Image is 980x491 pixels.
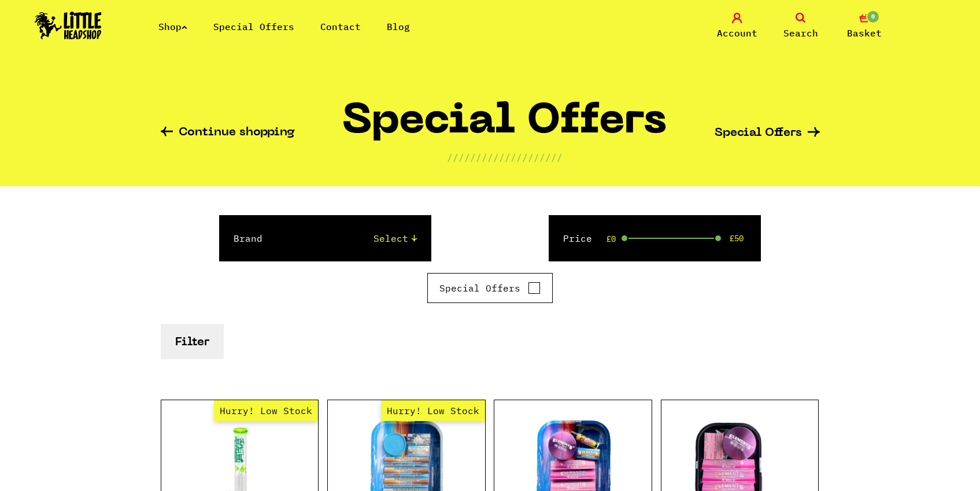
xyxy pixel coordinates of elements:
a: Special Offers [213,21,294,32]
button: Filter [161,324,224,359]
span: £0 [607,234,616,243]
img: Little Head Shop Logo [35,12,102,39]
span: 0 [866,10,880,24]
a: Contact [320,21,361,32]
span: Hurry! Low Stock [381,400,485,421]
span: Search [783,26,818,40]
a: Continue shopping [161,127,295,140]
a: Special Offers [715,127,820,139]
label: Brand [234,231,262,245]
span: £50 [730,234,744,243]
label: Price [563,231,592,245]
p: //////////////////// [447,150,563,164]
h1: Special Offers [342,102,667,150]
a: 0 Basket [835,13,893,40]
a: Blog [387,21,410,32]
span: Basket [847,26,882,40]
label: Special Offers [439,281,541,295]
a: Search [772,13,830,40]
span: Account [717,26,757,40]
a: Shop [158,21,187,32]
span: Hurry! Low Stock [214,400,318,421]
